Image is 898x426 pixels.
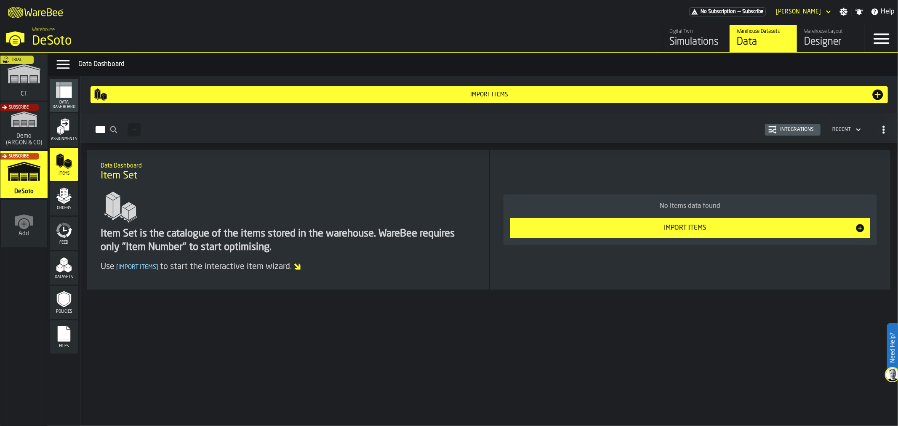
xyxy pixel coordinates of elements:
[101,261,476,273] div: Use to start the interactive item wizard.
[742,9,764,15] span: Subscribe
[50,100,78,109] span: Data Dashboard
[87,150,489,290] div: ItemListCard-
[50,309,78,314] span: Policies
[91,86,888,103] button: button-Import Items
[777,127,817,133] div: Integrations
[804,29,858,35] div: Warehouse Layout
[9,154,29,159] span: Subscribe
[50,171,78,176] span: Items
[737,35,790,49] div: Data
[94,157,482,187] div: title-Item Set
[50,137,78,141] span: Assignments
[50,182,78,216] li: menu Orders
[124,123,144,136] div: ButtonLoadMore-Load More-Prev-First-Last
[50,113,78,147] li: menu Assignments
[0,102,48,151] a: link-to-/wh/i/f4b48827-899b-4d27-9478-094b6b2bfdee/simulations
[737,29,790,35] div: Warehouse Datasets
[510,218,870,238] button: button-Import Items
[852,8,867,16] label: button-toggle-Notifications
[107,91,871,98] div: Import Items
[515,223,855,233] div: Import Items
[1,200,47,249] a: link-to-/wh/new
[881,7,895,17] span: Help
[50,251,78,285] li: menu Datasets
[765,124,821,136] button: button-Integrations
[773,7,833,17] div: DropdownMenuValue-Shalini Coutinho
[78,59,895,69] div: Data Dashboard
[510,201,870,211] div: No Items data found
[101,169,137,183] span: Item Set
[888,324,897,371] label: Need Help?
[50,320,78,354] li: menu Files
[689,7,766,16] div: Menu Subscription
[836,8,851,16] label: button-toggle-Settings
[101,161,476,169] h2: Sub Title
[19,230,29,237] span: Add
[32,27,55,33] span: Warehouse
[50,217,78,250] li: menu Feed
[689,7,766,16] a: link-to-/wh/i/53489ce4-9a4e-4130-9411-87a947849922/pricing/
[156,264,158,270] span: ]
[662,25,730,52] a: link-to-/wh/i/53489ce4-9a4e-4130-9411-87a947849922/simulations
[80,113,898,143] h2: button-Items
[490,150,890,290] div: ItemListCard-
[50,275,78,280] span: Datasets
[804,35,858,49] div: Designer
[701,9,736,15] span: No Subscription
[116,264,118,270] span: [
[669,29,723,35] div: Digital Twin
[51,56,75,73] label: button-toggle-Data Menu
[50,240,78,245] span: Feed
[669,35,723,49] div: Simulations
[50,206,78,210] span: Orders
[867,7,898,17] label: button-toggle-Help
[133,127,136,133] span: —
[115,264,160,270] span: Import Items
[865,25,898,52] label: button-toggle-Menu
[50,148,78,181] li: menu Items
[797,25,864,52] a: link-to-/wh/i/53489ce4-9a4e-4130-9411-87a947849922/designer
[11,58,22,62] span: Trial
[730,25,797,52] a: link-to-/wh/i/53489ce4-9a4e-4130-9411-87a947849922/data
[829,125,863,135] div: DropdownMenuValue-4
[0,151,48,200] a: link-to-/wh/i/53489ce4-9a4e-4130-9411-87a947849922/simulations
[50,79,78,112] li: menu Data Dashboard
[9,105,29,110] span: Subscribe
[101,227,476,254] div: Item Set is the catalogue of the items stored in the warehouse. WareBee requires only "Item Numbe...
[50,344,78,349] span: Files
[776,8,821,15] div: DropdownMenuValue-Shalini Coutinho
[832,127,851,133] div: DropdownMenuValue-4
[738,9,741,15] span: —
[50,286,78,319] li: menu Policies
[0,53,48,102] a: link-to-/wh/i/311453a2-eade-4fd3-b522-1ff6a7eba4ba/simulations
[32,34,259,49] div: DeSoto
